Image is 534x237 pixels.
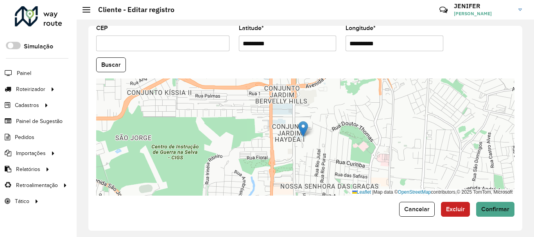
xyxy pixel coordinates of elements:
span: Importações [16,149,46,157]
button: Confirmar [476,202,514,217]
h3: JENIFER [454,2,512,10]
span: | [372,189,373,195]
span: Painel de Sugestão [16,117,63,125]
button: Excluir [441,202,470,217]
div: Map data © contributors,© 2025 TomTom, Microsoft [350,189,514,196]
span: Confirmar [481,206,509,212]
a: Leaflet [352,189,371,195]
h2: Cliente - Editar registro [90,5,174,14]
label: Latitude [239,23,264,33]
span: Relatórios [16,165,40,173]
button: Cancelar [399,202,435,217]
label: Longitude [346,23,376,33]
span: Pedidos [15,133,34,141]
button: Buscar [96,57,126,72]
span: Cancelar [404,206,430,212]
span: Cadastros [15,101,39,109]
label: Simulação [24,42,53,51]
span: Painel [17,69,31,77]
span: Roteirizador [16,85,45,93]
img: Marker [298,121,308,137]
span: Retroalimentação [16,181,58,189]
span: Excluir [446,206,465,212]
a: Contato Rápido [435,2,452,18]
a: OpenStreetMap [398,189,431,195]
span: Tático [15,197,29,205]
label: CEP [96,23,108,33]
span: [PERSON_NAME] [454,10,512,17]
